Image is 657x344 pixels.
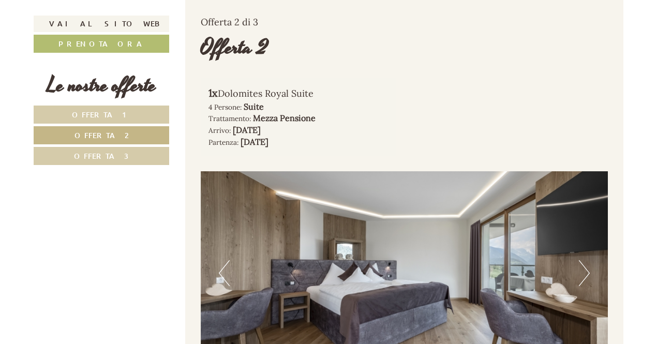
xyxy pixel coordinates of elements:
[74,151,129,161] span: Offerta 3
[208,126,231,135] small: Arrivo:
[253,113,316,123] b: Mezza Pensione
[241,137,268,147] b: [DATE]
[201,33,268,63] div: Offerta 2
[233,125,261,135] b: [DATE]
[34,35,169,53] a: Prenota ora
[34,16,169,32] a: Vai al sito web
[208,86,389,101] div: Dolomites Royal Suite
[208,138,238,147] small: Partenza:
[74,130,129,140] span: Offerta 2
[208,102,242,112] small: 4 Persone:
[579,260,590,286] button: Next
[72,110,131,119] span: Offerta 1
[208,86,218,99] b: 1x
[201,16,258,28] span: Offerta 2 di 3
[219,260,230,286] button: Previous
[208,114,251,123] small: Trattamento:
[34,71,169,100] div: Le nostre offerte
[244,101,264,112] b: Suite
